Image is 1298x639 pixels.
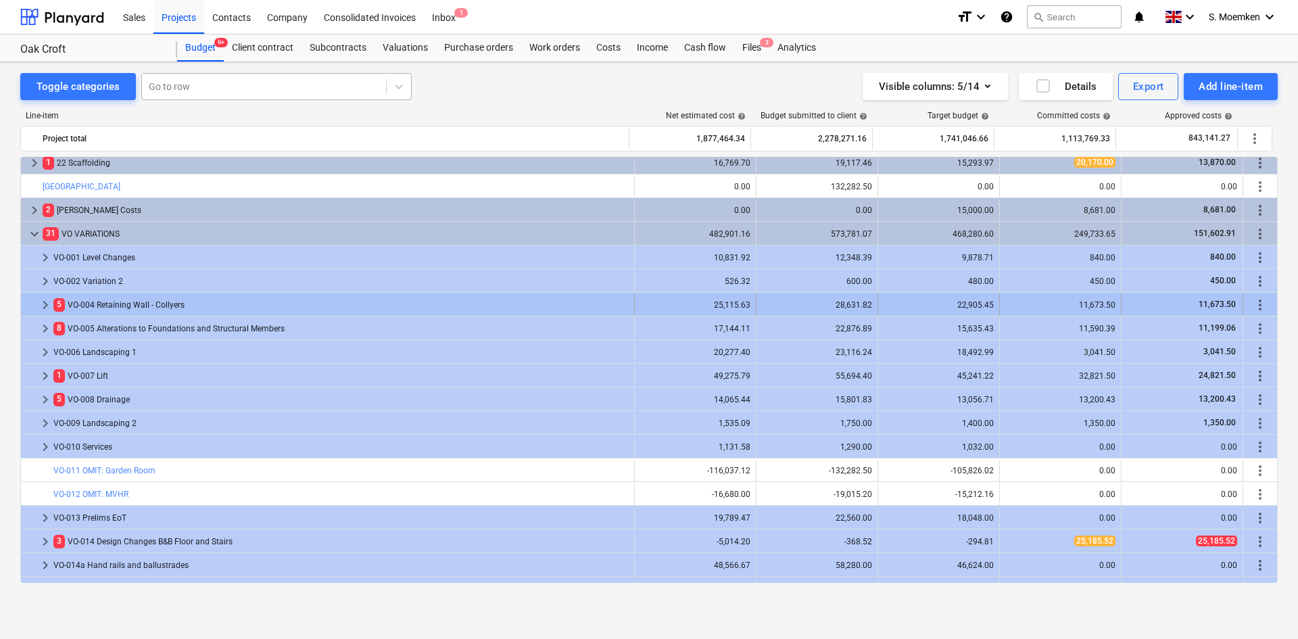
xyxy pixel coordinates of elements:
[640,277,750,286] div: 526.32
[978,112,989,120] span: help
[1199,78,1263,95] div: Add line-item
[1005,371,1115,381] div: 32,821.50
[1252,344,1268,360] span: More actions
[635,128,745,149] div: 1,877,464.34
[640,206,750,215] div: 0.00
[1261,9,1278,25] i: keyboard_arrow_down
[37,344,53,360] span: keyboard_arrow_right
[588,34,629,62] a: Costs
[640,324,750,333] div: 17,144.11
[37,297,53,313] span: keyboard_arrow_right
[375,34,436,62] div: Valuations
[1209,11,1260,22] span: S. Moemken
[37,581,53,597] span: keyboard_arrow_right
[762,466,872,475] div: -132,282.50
[640,229,750,239] div: 482,901.16
[884,395,994,404] div: 13,056.71
[640,537,750,546] div: -5,014.20
[1165,111,1232,120] div: Approved costs
[20,73,136,100] button: Toggle categories
[629,34,676,62] div: Income
[1074,157,1115,168] span: 20,170.00
[884,324,994,333] div: 15,635.43
[666,111,746,120] div: Net estimated cost
[762,158,872,168] div: 19,117.46
[53,466,155,475] a: VO-011 OMIT: Garden Room
[20,111,630,120] div: Line-item
[762,253,872,262] div: 12,348.39
[884,253,994,262] div: 9,878.71
[1252,439,1268,455] span: More actions
[1118,73,1179,100] button: Export
[734,34,769,62] a: Files3
[640,419,750,428] div: 1,535.09
[762,442,872,452] div: 1,290.00
[1197,371,1237,380] span: 24,821.50
[302,34,375,62] div: Subcontracts
[224,34,302,62] a: Client contract
[1197,323,1237,333] span: 11,199.06
[1127,442,1237,452] div: 0.00
[760,38,773,47] span: 3
[454,8,468,18] span: 1
[1252,297,1268,313] span: More actions
[1230,574,1298,639] iframe: Chat Widget
[53,554,629,576] div: VO-014a Hand rails and ballustrades
[640,348,750,357] div: 20,277.40
[43,152,629,174] div: 22 Scaffolding
[957,9,973,25] i: format_size
[1252,321,1268,337] span: More actions
[43,182,120,191] a: [GEOGRAPHIC_DATA]
[928,111,989,120] div: Target budget
[769,34,824,62] div: Analytics
[676,34,734,62] a: Cash flow
[53,247,629,268] div: VO-001 Level Changes
[177,34,224,62] div: Budget
[1252,226,1268,242] span: More actions
[1074,536,1115,546] span: 25,185.52
[1202,347,1237,356] span: 3,041.50
[640,395,750,404] div: 14,065.44
[26,226,43,242] span: keyboard_arrow_down
[1033,11,1044,22] span: search
[43,204,54,216] span: 2
[762,348,872,357] div: 23,116.24
[37,510,53,526] span: keyboard_arrow_right
[53,294,629,316] div: VO-004 Retaining Wall - Collyers
[1005,182,1115,191] div: 0.00
[640,490,750,499] div: -16,680.00
[1193,229,1237,238] span: 151,602.91
[53,389,629,410] div: VO-008 Drainage
[1252,534,1268,550] span: More actions
[878,128,988,149] div: 1,741,046.66
[1005,277,1115,286] div: 450.00
[1100,112,1111,120] span: help
[884,371,994,381] div: 45,241.22
[1005,324,1115,333] div: 11,590.39
[762,513,872,523] div: 22,560.00
[53,270,629,292] div: VO-002 Variation 2
[884,513,994,523] div: 18,048.00
[1005,513,1115,523] div: 0.00
[857,112,867,120] span: help
[762,537,872,546] div: -368.52
[884,182,994,191] div: 0.00
[640,253,750,262] div: 10,831.92
[37,415,53,431] span: keyboard_arrow_right
[1252,202,1268,218] span: More actions
[640,561,750,570] div: 48,566.67
[1252,368,1268,384] span: More actions
[640,158,750,168] div: 16,769.70
[1197,158,1237,167] span: 13,870.00
[762,419,872,428] div: 1,750.00
[884,466,994,475] div: -105,826.02
[43,199,629,221] div: [PERSON_NAME] Costs
[43,227,59,240] span: 31
[37,368,53,384] span: keyboard_arrow_right
[1197,300,1237,309] span: 11,673.50
[1127,490,1237,499] div: 0.00
[884,206,994,215] div: 15,000.00
[53,490,128,499] a: VO-012 OMIT: MVHR
[1005,419,1115,428] div: 1,350.00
